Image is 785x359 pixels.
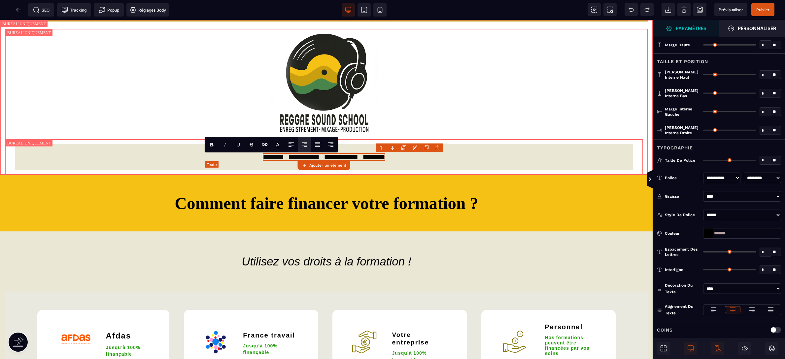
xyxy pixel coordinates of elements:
[10,173,643,193] h1: Comment faire financer votre formation ?
[250,141,253,148] s: S
[765,342,778,355] span: Ouvrir les calques
[603,3,617,16] span: Capture d'écran
[693,3,706,16] span: Enregistrer
[662,3,675,16] span: Importer
[545,315,591,336] b: Nos formations peuvent être financées par vos soins
[106,308,147,324] h2: Afdas
[625,3,638,16] span: Défaire
[350,308,378,336] img: e11ffc83ce3534bbed2649943eb42d9e_Financement-employeur-150x150.jpg
[657,342,670,355] span: Ouvrir les blocs
[657,326,673,334] p: Coins
[665,88,700,99] span: [PERSON_NAME] interne bas
[12,3,25,17] span: Retour
[106,325,142,337] b: Jusqu’à 100% finançable
[665,106,700,117] span: Marge interne gauche
[61,7,86,13] span: Tracking
[665,267,683,272] span: Interligne
[545,300,593,314] h2: Personnel
[640,3,654,16] span: Rétablir
[236,141,240,148] u: U
[224,141,226,148] i: I
[232,137,245,152] span: Underline
[665,282,700,295] div: Décoration du texte
[298,137,311,152] span: Align Center
[219,137,232,152] span: Italic
[126,3,169,17] span: Favicon
[665,69,700,80] span: [PERSON_NAME] interne haut
[94,3,124,17] span: Créer une alerte modale
[714,3,747,16] span: Aperçu
[756,7,769,12] span: Publier
[653,53,785,65] div: Taille et position
[285,137,298,152] span: Align Left
[245,137,258,152] span: Strike-through
[270,9,379,118] img: 4275e03cccdd2596e6c8e3e803fb8e3d_LOGO_REGGAE_SOUND_SCHOOL_2025_.png
[242,235,411,248] em: Utilisez vos droits à la formation !
[665,175,700,181] div: Police
[677,3,691,16] span: Nettoyage
[501,308,528,336] img: d5713bac86717637968bcb7bc77f8992_Financement-personnel-150x150.jpg
[392,331,428,342] b: Jusqu’à 100% finançable
[33,7,50,13] span: SEO
[276,141,280,148] label: Font color
[324,137,337,152] span: Align Right
[665,247,700,257] span: Espacement des lettres
[28,3,54,17] span: Métadata SEO
[392,308,444,330] h2: Votre entreprise
[205,137,219,152] span: Bold
[309,163,346,168] strong: Ajouter un élément
[55,308,97,330] img: 56283eea2d96fcfb0400607a5e64b836_afdas_logo_2019_avec-baseline-NOIR.png
[298,161,350,170] button: Ajouter un élément
[130,7,166,13] span: Réglages Body
[738,26,776,31] strong: Personnaliser
[243,308,295,323] h2: France travail
[588,3,601,16] span: Voir les composants
[276,141,280,148] p: A
[665,212,700,218] div: Style de police
[99,7,119,13] span: Popup
[719,7,743,12] span: Prévisualiser
[311,137,324,152] span: Align Justify
[665,193,700,200] div: Graisse
[243,323,279,335] b: Jusqu’à 100% finançable
[653,170,660,189] span: Afficher les vues
[358,3,371,17] span: Voir tablette
[258,137,271,152] span: Lien
[57,3,91,17] span: Code de suivi
[676,26,706,31] strong: Paramètres
[657,303,700,316] p: Alignement du texte
[665,125,700,136] span: [PERSON_NAME] interne droite
[210,141,214,148] b: B
[665,158,695,163] span: Taille de police
[665,42,690,48] span: Marge haute
[751,3,774,16] span: Enregistrer le contenu
[665,230,700,237] div: Couleur
[373,3,387,17] span: Voir mobile
[342,3,355,17] span: Voir bureau
[684,342,697,355] span: Afficher le desktop
[653,140,785,152] div: Typographie
[719,20,785,37] span: Ouvrir le gestionnaire de styles
[738,342,751,355] span: Masquer le bloc
[653,20,719,37] span: Ouvrir le gestionnaire de styles
[711,342,724,355] span: Afficher le mobile
[202,308,229,337] img: f9d441927f4e89fc922fb12a497df205_Capture_d%E2%80%99e%CC%81cran_2025-09-05_a%CC%80_00.39.39.png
